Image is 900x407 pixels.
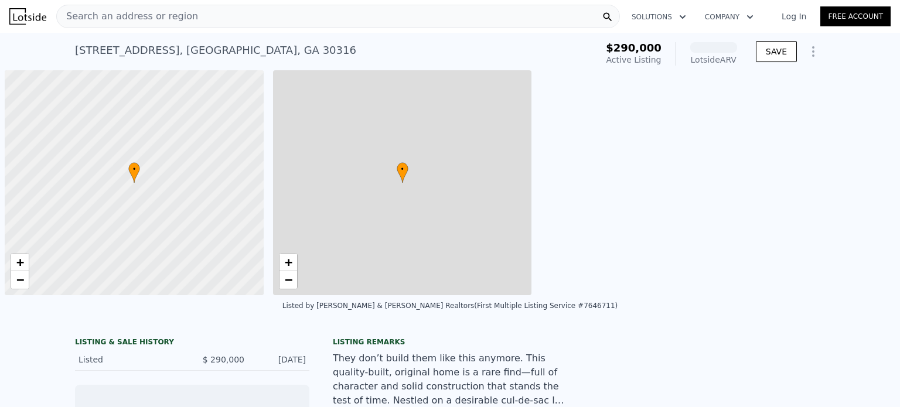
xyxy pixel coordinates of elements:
[279,254,297,271] a: Zoom in
[606,55,662,64] span: Active Listing
[254,354,306,365] div: [DATE]
[16,272,24,287] span: −
[11,271,29,289] a: Zoom out
[284,272,292,287] span: −
[284,255,292,269] span: +
[75,42,356,59] div: [STREET_ADDRESS] , [GEOGRAPHIC_DATA] , GA 30316
[802,40,825,63] button: Show Options
[79,354,183,365] div: Listed
[756,41,797,62] button: SAVE
[9,8,46,25] img: Lotside
[128,164,140,175] span: •
[11,254,29,271] a: Zoom in
[690,54,737,66] div: Lotside ARV
[203,355,244,364] span: $ 290,000
[75,337,309,349] div: LISTING & SALE HISTORY
[696,6,763,28] button: Company
[622,6,696,28] button: Solutions
[768,11,820,22] a: Log In
[282,302,618,310] div: Listed by [PERSON_NAME] & [PERSON_NAME] Realtors (First Multiple Listing Service #7646711)
[16,255,24,269] span: +
[820,6,891,26] a: Free Account
[57,9,198,23] span: Search an address or region
[279,271,297,289] a: Zoom out
[333,337,567,347] div: Listing remarks
[606,42,662,54] span: $290,000
[397,164,408,175] span: •
[128,162,140,183] div: •
[397,162,408,183] div: •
